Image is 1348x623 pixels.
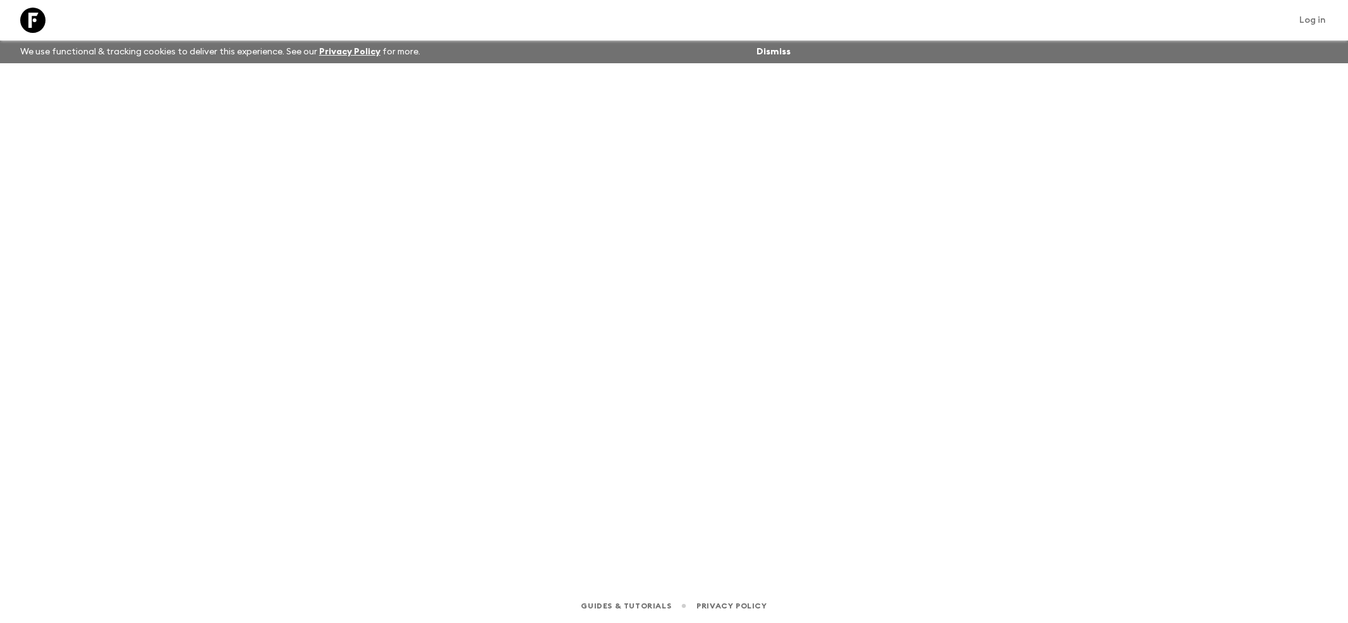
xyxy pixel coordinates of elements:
p: We use functional & tracking cookies to deliver this experience. See our for more. [15,40,425,63]
a: Privacy Policy [319,47,380,56]
a: Privacy Policy [696,599,767,613]
a: Log in [1292,11,1333,29]
button: Dismiss [753,43,794,61]
a: Guides & Tutorials [581,599,671,613]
